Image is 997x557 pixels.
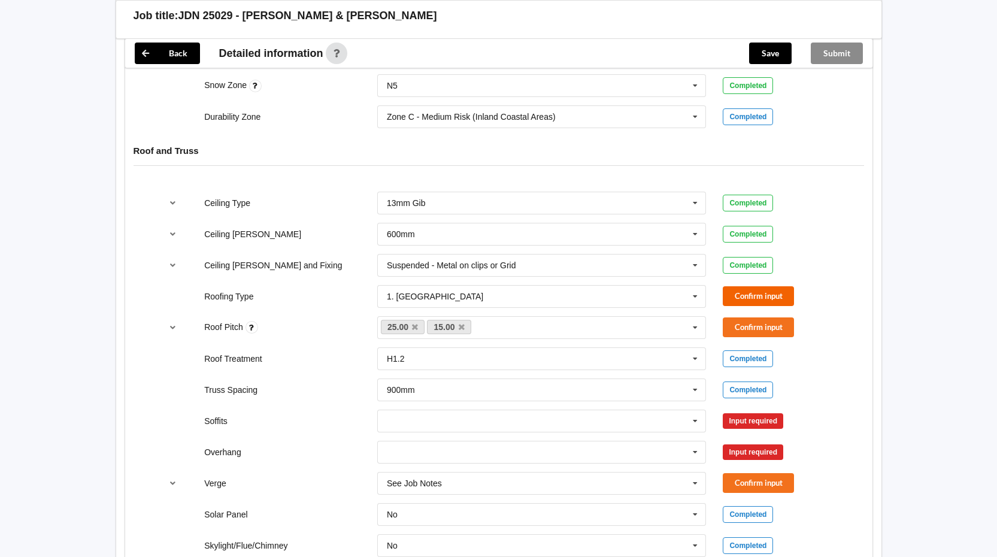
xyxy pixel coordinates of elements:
label: Roofing Type [204,292,253,301]
label: Roof Pitch [204,322,245,332]
div: Completed [723,195,773,211]
button: Confirm input [723,317,794,337]
button: reference-toggle [161,223,184,245]
label: Verge [204,479,226,488]
h3: Job title: [134,9,178,23]
div: Completed [723,226,773,243]
label: Roof Treatment [204,354,262,364]
div: Completed [723,382,773,398]
label: Solar Panel [204,510,247,519]
button: reference-toggle [161,473,184,494]
label: Ceiling [PERSON_NAME] and Fixing [204,261,342,270]
a: 15.00 [427,320,471,334]
label: Skylight/Flue/Chimney [204,541,287,550]
button: Save [749,43,792,64]
button: Confirm input [723,473,794,493]
button: reference-toggle [161,317,184,338]
div: 13mm Gib [387,199,426,207]
div: Completed [723,108,773,125]
label: Snow Zone [204,80,249,90]
h3: JDN 25029 - [PERSON_NAME] & [PERSON_NAME] [178,9,437,23]
div: Completed [723,257,773,274]
span: Detailed information [219,48,323,59]
button: reference-toggle [161,255,184,276]
div: Input required [723,444,783,460]
label: Truss Spacing [204,385,257,395]
label: Ceiling [PERSON_NAME] [204,229,301,239]
div: Input required [723,413,783,429]
label: Soffits [204,416,228,426]
div: 600mm [387,230,415,238]
label: Ceiling Type [204,198,250,208]
div: See Job Notes [387,479,442,488]
h4: Roof and Truss [134,145,864,156]
button: reference-toggle [161,192,184,214]
button: Confirm input [723,286,794,306]
div: Completed [723,77,773,94]
a: 25.00 [381,320,425,334]
label: Overhang [204,447,241,457]
div: No [387,510,398,519]
label: Durability Zone [204,112,260,122]
div: H1.2 [387,355,405,363]
div: Completed [723,537,773,554]
div: 900mm [387,386,415,394]
div: Completed [723,350,773,367]
button: Back [135,43,200,64]
div: Suspended - Metal on clips or Grid [387,261,516,270]
div: Completed [723,506,773,523]
div: No [387,541,398,550]
div: 1. [GEOGRAPHIC_DATA] [387,292,483,301]
div: Zone C - Medium Risk (Inland Coastal Areas) [387,113,556,121]
div: N5 [387,81,398,90]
